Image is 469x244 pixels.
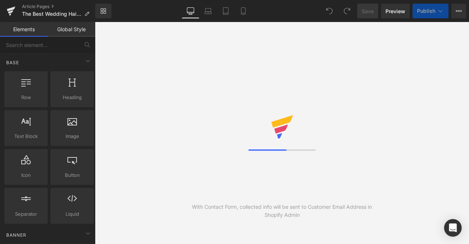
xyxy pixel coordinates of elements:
[7,171,45,179] span: Icon
[53,171,92,179] span: Button
[5,59,20,66] span: Base
[322,4,337,18] button: Undo
[182,4,199,18] a: Desktop
[417,8,435,14] span: Publish
[7,94,45,101] span: Row
[385,7,405,15] span: Preview
[22,4,95,10] a: Article Pages
[381,4,410,18] a: Preview
[188,203,376,219] div: With Contact Form, collected info will be sent to Customer Email Address in Shopify Admin
[95,4,111,18] a: New Library
[362,7,374,15] span: Save
[53,132,92,140] span: Image
[53,210,92,218] span: Liquid
[217,4,234,18] a: Tablet
[53,94,92,101] span: Heading
[7,132,45,140] span: Text Block
[444,219,462,237] div: Open Intercom Messenger
[199,4,217,18] a: Laptop
[451,4,466,18] button: More
[22,11,81,17] span: The Best Wedding Hairstyles for Summer
[413,4,448,18] button: Publish
[340,4,354,18] button: Redo
[7,210,45,218] span: Separator
[48,22,95,37] a: Global Style
[5,232,27,238] span: Banner
[234,4,252,18] a: Mobile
